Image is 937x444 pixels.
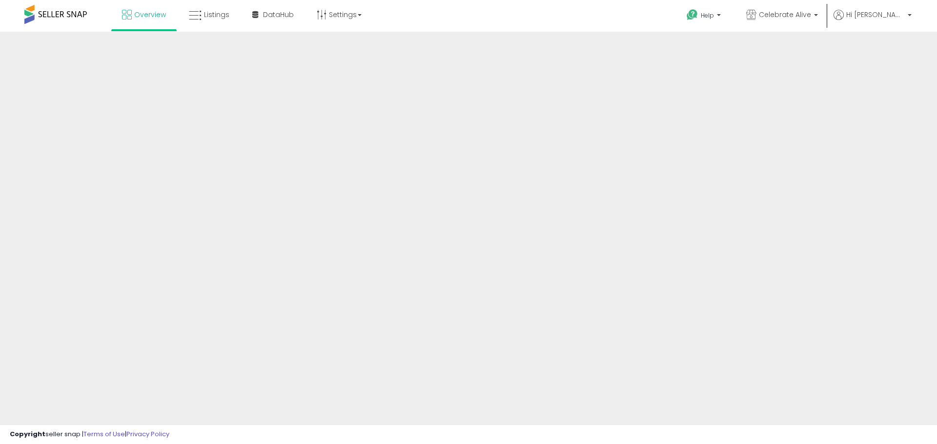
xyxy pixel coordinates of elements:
[134,10,166,19] span: Overview
[204,10,229,19] span: Listings
[83,429,125,439] a: Terms of Use
[679,1,731,32] a: Help
[10,430,169,439] div: seller snap | |
[263,10,294,19] span: DataHub
[834,10,912,32] a: Hi [PERSON_NAME]
[759,10,811,19] span: Celebrate Alive
[701,11,714,19] span: Help
[686,9,698,21] i: Get Help
[846,10,905,19] span: Hi [PERSON_NAME]
[10,429,45,439] strong: Copyright
[126,429,169,439] a: Privacy Policy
